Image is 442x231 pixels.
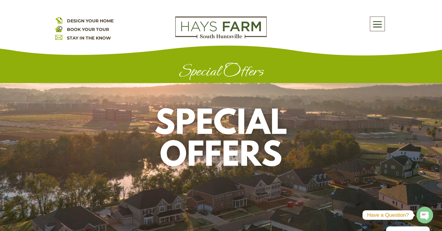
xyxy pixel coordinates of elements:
a: STAY IN THE KNOW [67,35,111,41]
img: book your home tour [55,25,62,32]
img: Logo [175,17,267,39]
h1: Special Offers [55,62,387,83]
a: BOOK YOUR TOUR [67,27,109,32]
a: hays farm homes huntsville development [175,34,267,40]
